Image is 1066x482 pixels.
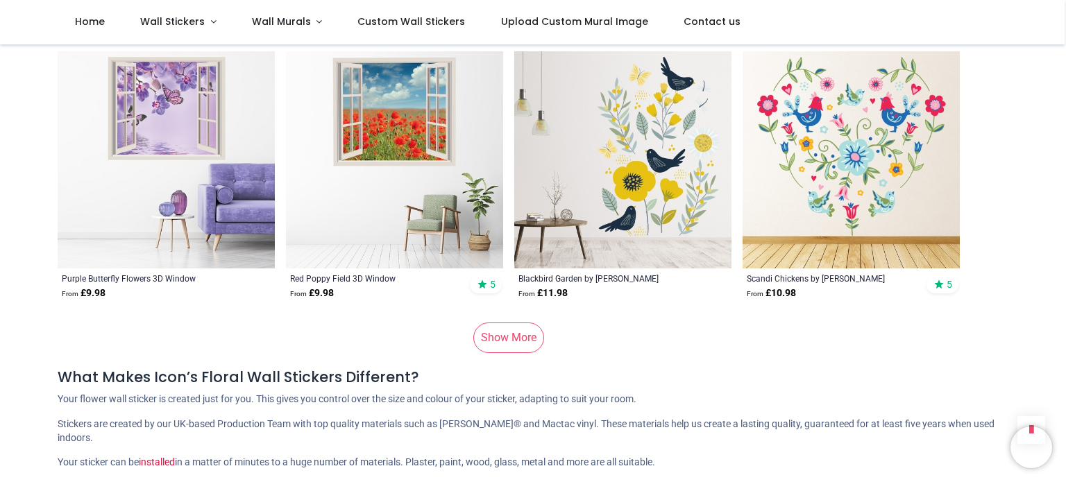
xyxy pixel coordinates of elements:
span: Wall Murals [252,15,311,28]
span: Wall Stickers [140,15,205,28]
img: Scandi Chickens Wall Sticker by Angela Spurgeon [743,51,960,268]
iframe: Brevo live chat [1010,427,1052,468]
img: Purple Butterfly Flowers 3D Window Wall Sticker [58,51,275,268]
span: Home [75,15,105,28]
p: Your flower wall sticker is created just for you. This gives you control over the size and colour... [58,393,1008,406]
span: Contact us [684,15,741,28]
strong: £ 9.98 [290,286,334,300]
strong: £ 9.98 [62,286,105,300]
a: Show More [473,322,544,353]
a: Blackbird Garden by [PERSON_NAME] [518,273,686,284]
span: Upload Custom Mural Image [501,15,648,28]
p: Your sticker can be in a matter of minutes to a huge number of materials. Plaster, paint, wood, g... [58,456,1008,470]
strong: £ 11.98 [518,286,568,300]
span: Custom Wall Stickers [357,15,465,28]
span: 5 [490,278,496,291]
img: Red Poppy Field 3D Window Wall Sticker [286,51,503,268]
span: 5 [947,278,952,291]
span: From [290,290,307,298]
a: Purple Butterfly Flowers 3D Window [62,273,229,284]
span: From [747,290,763,298]
img: Blackbird Garden Wall Sticker by Klara Hawkins [514,51,731,268]
strong: £ 10.98 [747,286,796,300]
a: installed [139,456,175,467]
p: Stickers are created by our UK-based Production Team with top quality materials such as [PERSON_N... [58,418,1008,445]
a: Red Poppy Field 3D Window [290,273,457,284]
span: From [518,290,535,298]
span: From [62,290,78,298]
a: Scandi Chickens by [PERSON_NAME] [747,273,914,284]
h4: What Makes Icon’s Floral Wall Stickers Different? [58,367,1008,387]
